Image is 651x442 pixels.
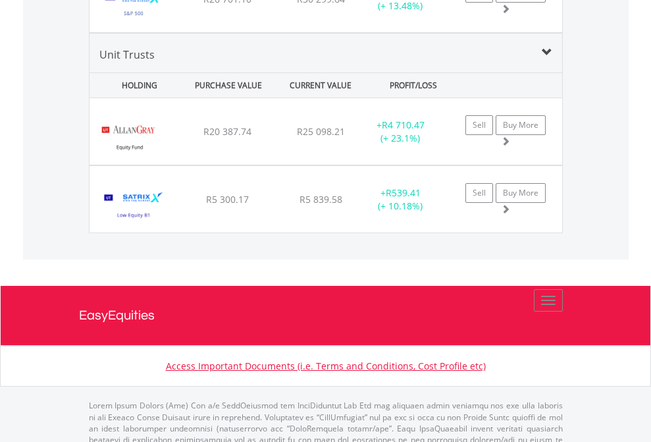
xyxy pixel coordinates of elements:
[96,182,172,229] img: UT.ZA.SLEB1.png
[369,73,458,97] div: PROFIT/LOSS
[359,119,442,145] div: + (+ 23.1%)
[276,73,365,97] div: CURRENT VALUE
[91,73,180,97] div: HOLDING
[206,193,249,206] span: R5 300.17
[465,115,493,135] a: Sell
[79,286,573,345] a: EasyEquities
[166,360,486,372] a: Access Important Documents (i.e. Terms and Conditions, Cost Profile etc)
[386,186,421,199] span: R539.41
[465,183,493,203] a: Sell
[297,125,345,138] span: R25 098.21
[299,193,342,206] span: R5 839.58
[203,125,251,138] span: R20 387.74
[99,47,155,62] span: Unit Trusts
[96,115,163,161] img: UT.ZA.AGEC.png
[359,186,442,213] div: + (+ 10.18%)
[382,119,425,131] span: R4 710.47
[184,73,273,97] div: PURCHASE VALUE
[496,115,546,135] a: Buy More
[496,183,546,203] a: Buy More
